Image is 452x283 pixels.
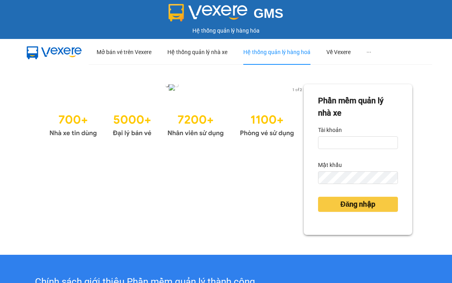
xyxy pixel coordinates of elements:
[318,159,342,171] label: Mật khẩu
[169,12,283,18] a: GMS
[175,83,178,87] li: slide item 2
[167,39,227,65] div: Hệ thống quản lý nhà xe
[367,39,371,65] div: ···
[97,39,151,65] div: Mở bán vé trên Vexere
[318,136,398,149] input: Tài khoản
[165,83,169,87] li: slide item 1
[169,4,247,21] img: logo 2
[326,39,351,65] div: Về Vexere
[293,84,304,93] button: next slide / item
[367,49,371,55] span: ···
[2,26,450,35] div: Hệ thống quản lý hàng hóa
[340,199,375,210] span: Đăng nhập
[49,109,294,139] img: Statistics.png
[243,39,310,65] div: Hệ thống quản lý hàng hoá
[40,84,51,93] button: previous slide / item
[318,171,398,184] input: Mật khẩu
[254,6,283,21] span: GMS
[290,84,304,95] p: 1 of 2
[318,124,342,136] label: Tài khoản
[20,41,89,64] img: mbUUG5Q.png
[318,95,398,120] div: Phần mềm quản lý nhà xe
[318,197,398,212] button: Đăng nhập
